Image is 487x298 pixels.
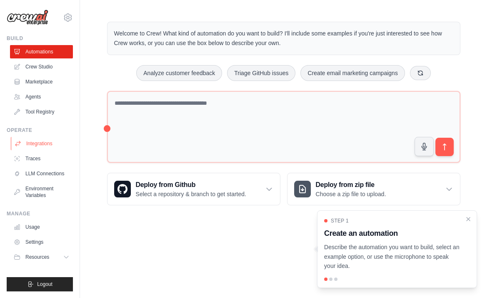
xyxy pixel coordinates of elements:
[136,190,246,198] p: Select a repository & branch to get started.
[331,217,349,224] span: Step 1
[7,210,73,217] div: Manage
[324,227,460,239] h3: Create an automation
[300,65,405,81] button: Create email marketing campaigns
[7,127,73,134] div: Operate
[10,45,73,58] a: Automations
[10,250,73,264] button: Resources
[7,10,48,25] img: Logo
[7,35,73,42] div: Build
[10,152,73,165] a: Traces
[324,242,460,271] p: Describe the automation you want to build, select an example option, or use the microphone to spe...
[114,29,453,48] p: Welcome to Crew! What kind of automation do you want to build? I'll include some examples if you'...
[465,216,472,222] button: Close walkthrough
[25,254,49,260] span: Resources
[10,105,73,119] a: Tool Registry
[10,167,73,180] a: LLM Connections
[10,60,73,73] a: Crew Studio
[10,235,73,249] a: Settings
[7,277,73,291] button: Logout
[316,190,386,198] p: Choose a zip file to upload.
[10,75,73,88] a: Marketplace
[316,180,386,190] h3: Deploy from zip file
[37,281,52,288] span: Logout
[227,65,295,81] button: Triage GitHub issues
[136,65,222,81] button: Analyze customer feedback
[445,258,487,298] iframe: Chat Widget
[136,180,246,190] h3: Deploy from Github
[10,220,73,234] a: Usage
[11,137,74,150] a: Integrations
[10,90,73,104] a: Agents
[10,182,73,202] a: Environment Variables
